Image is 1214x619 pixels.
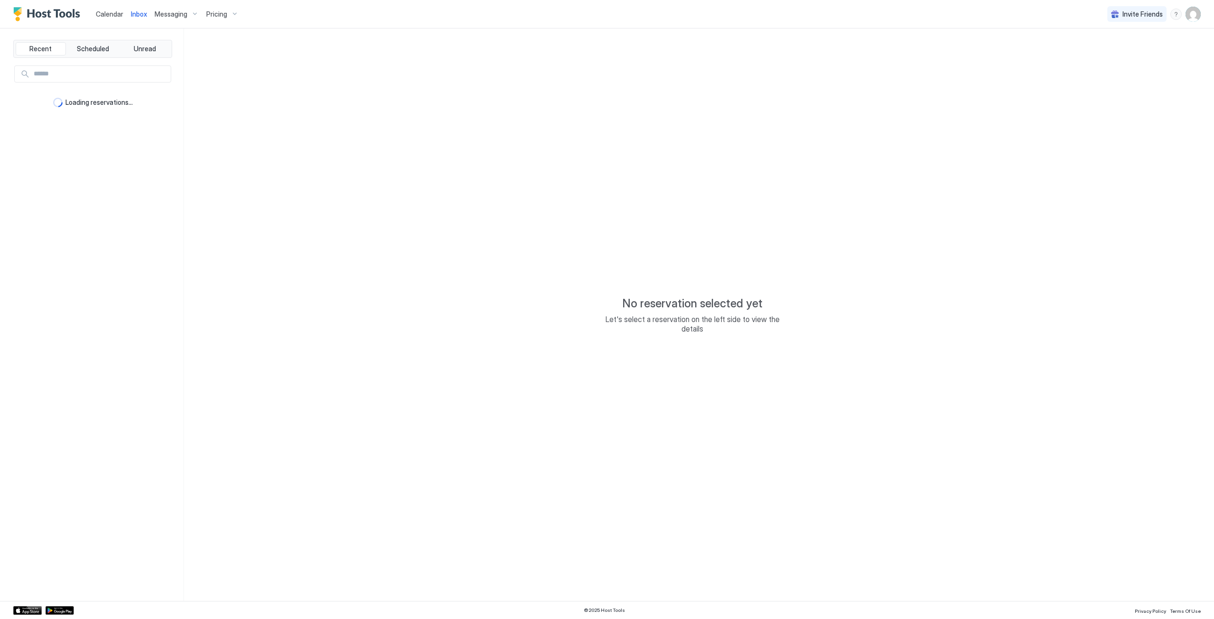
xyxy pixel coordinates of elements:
[1135,608,1166,614] span: Privacy Policy
[96,9,123,19] a: Calendar
[96,10,123,18] span: Calendar
[16,42,66,55] button: Recent
[131,10,147,18] span: Inbox
[65,98,133,107] span: Loading reservations...
[29,45,52,53] span: Recent
[598,314,787,333] span: Let's select a reservation on the left side to view the details
[13,606,42,615] a: App Store
[155,10,187,18] span: Messaging
[1170,608,1201,614] span: Terms Of Use
[46,606,74,615] a: Google Play Store
[13,40,172,58] div: tab-group
[134,45,156,53] span: Unread
[131,9,147,19] a: Inbox
[1122,10,1163,18] span: Invite Friends
[120,42,170,55] button: Unread
[1170,605,1201,615] a: Terms Of Use
[30,66,171,82] input: Input Field
[68,42,118,55] button: Scheduled
[1135,605,1166,615] a: Privacy Policy
[206,10,227,18] span: Pricing
[1170,9,1182,20] div: menu
[77,45,109,53] span: Scheduled
[53,98,63,107] div: loading
[584,607,625,613] span: © 2025 Host Tools
[13,7,84,21] a: Host Tools Logo
[622,296,763,311] span: No reservation selected yet
[1186,7,1201,22] div: User profile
